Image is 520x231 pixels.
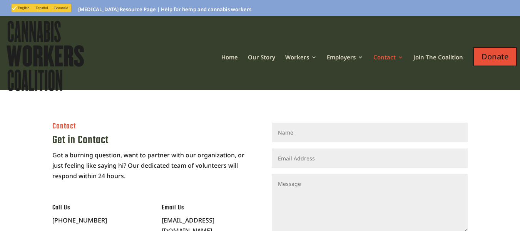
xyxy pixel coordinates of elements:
[248,54,275,80] a: Our Story
[473,39,517,87] a: Donate
[52,150,249,182] p: Got a burning question, want to partner with our organization, or just feeling like saying hi? Ou...
[272,148,468,168] input: Email Address
[18,6,30,10] span: English
[54,6,69,10] span: Bosanski
[5,19,86,93] img: Cannabis Workers Coalition
[78,7,251,16] a: [MEDICAL_DATA] Resource Page | Help for hemp and cannabis workers
[162,203,184,213] span: Email Us
[52,132,109,148] span: Get in Contact
[373,54,403,80] a: Contact
[52,203,70,213] span: Call Us
[285,54,317,80] a: Workers
[12,5,33,11] a: English
[272,123,468,142] input: Name
[36,6,48,10] span: Español
[33,5,51,11] a: Español
[52,120,76,132] span: Contact
[52,215,139,226] p: [PHONE_NUMBER]
[221,54,238,80] a: Home
[51,5,72,11] a: Bosanski
[327,54,363,80] a: Employers
[473,47,517,66] span: Donate
[413,54,463,80] a: Join The Coalition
